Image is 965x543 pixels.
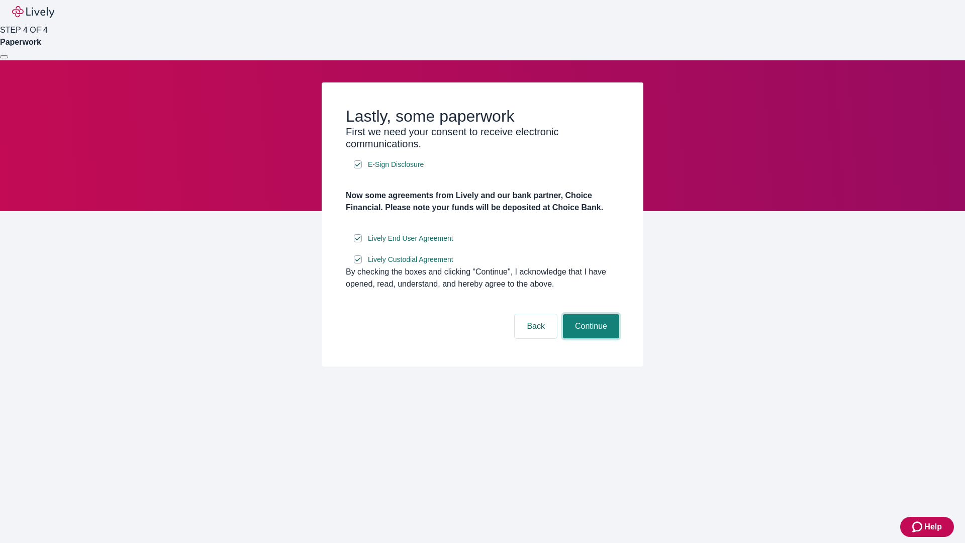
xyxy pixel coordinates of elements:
a: e-sign disclosure document [366,253,455,266]
h3: First we need your consent to receive electronic communications. [346,126,619,150]
h4: Now some agreements from Lively and our bank partner, Choice Financial. Please note your funds wi... [346,190,619,214]
div: By checking the boxes and clicking “Continue", I acknowledge that I have opened, read, understand... [346,266,619,290]
h2: Lastly, some paperwork [346,107,619,126]
button: Zendesk support iconHelp [900,517,954,537]
span: Lively End User Agreement [368,233,453,244]
button: Continue [563,314,619,338]
a: e-sign disclosure document [366,232,455,245]
svg: Zendesk support icon [912,521,924,533]
button: Back [515,314,557,338]
span: Lively Custodial Agreement [368,254,453,265]
span: Help [924,521,942,533]
span: E-Sign Disclosure [368,159,424,170]
a: e-sign disclosure document [366,158,426,171]
img: Lively [12,6,54,18]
